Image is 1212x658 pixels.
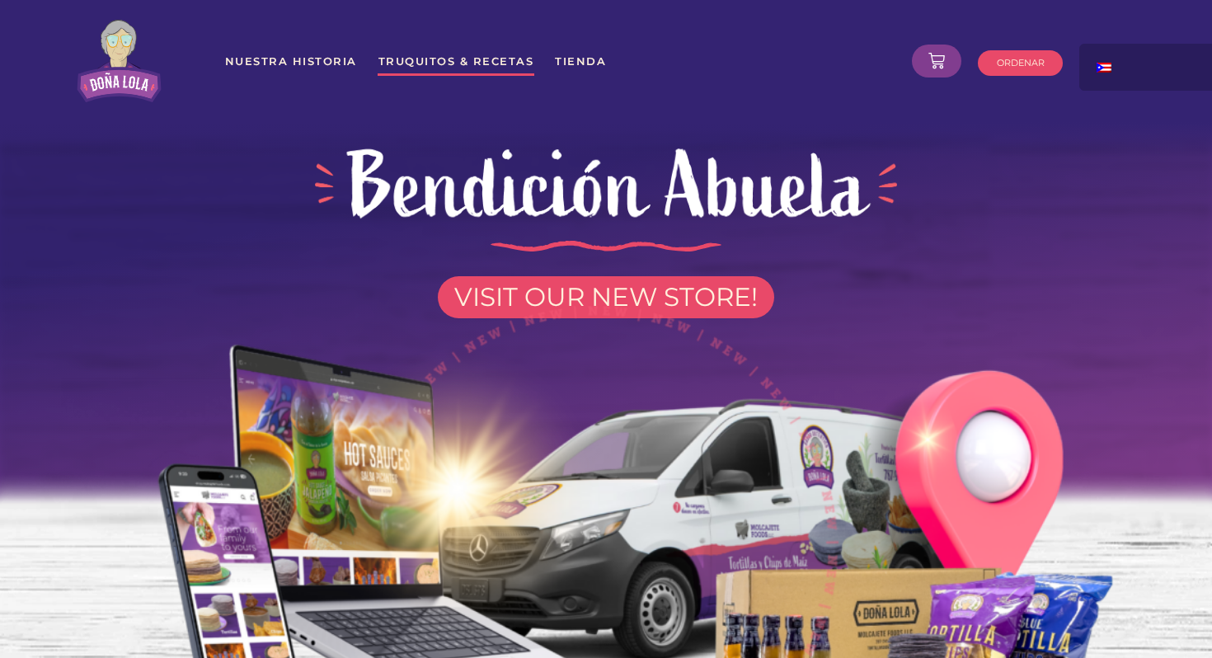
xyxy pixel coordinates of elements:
[978,50,1063,76] a: ORDENAR
[224,46,890,76] nav: Menu
[224,46,358,76] a: Nuestra Historia
[491,241,721,251] img: divider
[1097,63,1111,73] img: Spanish
[554,46,607,76] a: Tienda
[378,46,535,76] a: Truquitos & Recetas
[997,59,1045,68] span: ORDENAR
